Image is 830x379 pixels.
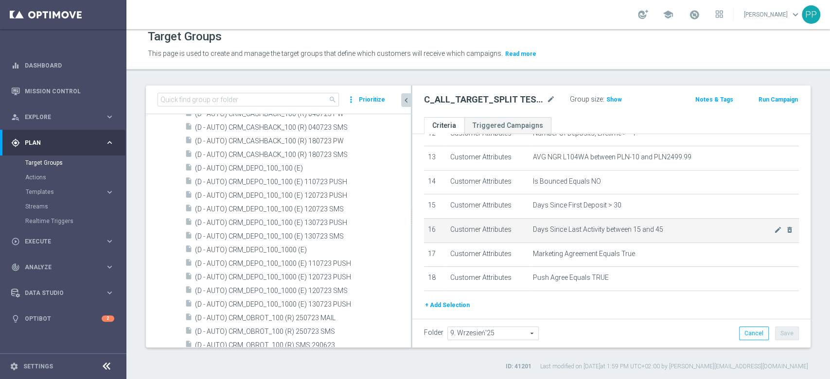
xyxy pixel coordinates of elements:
button: Templates keyboard_arrow_right [25,188,115,196]
span: (D - AUTO) CRM_DEPO_100_100 (E) 110723 PUSH [195,178,411,186]
span: This page is used to create and manage the target groups that define which customers will receive... [148,50,503,57]
i: keyboard_arrow_right [105,262,114,272]
i: chevron_left [402,96,411,105]
i: lightbulb [11,314,20,323]
td: Customer Attributes [446,242,529,267]
span: (D - AUTO) CRM_DEPO_100_100 (E) 120723 SMS [195,205,411,213]
td: Customer Attributes [446,218,529,242]
label: : [603,95,604,103]
a: Target Groups [25,159,101,167]
i: insert_drive_file [185,163,193,174]
button: Save [775,327,799,340]
button: Mission Control [11,87,115,95]
i: keyboard_arrow_right [105,188,114,197]
a: [PERSON_NAME]keyboard_arrow_down [743,7,802,22]
i: keyboard_arrow_right [105,288,114,297]
span: (D - AUTO) CRM_CASHBACK_100 (R) 180723 SMS [195,151,411,159]
button: Read more [504,49,537,59]
div: Data Studio [11,289,105,297]
button: + Add Selection [424,300,471,310]
span: Data Studio [25,290,105,296]
span: school [663,9,673,20]
input: Quick find group or folder [158,93,339,106]
i: insert_drive_file [185,313,193,324]
div: 2 [102,315,114,322]
i: mode_edit [774,226,782,234]
button: Notes & Tags [694,94,734,105]
i: keyboard_arrow_right [105,138,114,147]
i: track_changes [11,263,20,272]
button: Prioritize [357,93,387,106]
span: Execute [25,239,105,244]
td: Customer Attributes [446,194,529,219]
label: Group size [570,95,603,103]
span: (D - AUTO) CRM_OBROT_100 (R) 250723 SMS [195,327,411,336]
button: play_circle_outline Execute keyboard_arrow_right [11,238,115,245]
a: Optibot [25,306,102,331]
td: Customer Attributes [446,267,529,291]
div: Mission Control [11,78,114,104]
span: Is Bounced Equals NO [533,177,601,186]
span: (D - AUTO) CRM_DEPO_100_1000 (E) [195,246,411,254]
div: Plan [11,138,105,147]
button: Cancel [739,327,769,340]
button: track_changes Analyze keyboard_arrow_right [11,263,115,271]
i: keyboard_arrow_right [105,112,114,121]
span: Explore [25,114,105,120]
label: Last modified on [DATE] at 1:59 PM UTC+02:00 by [PERSON_NAME][EMAIL_ADDRESS][DOMAIN_NAME] [540,362,808,371]
td: Customer Attributes [446,122,529,146]
button: Run Campaign [758,94,799,105]
span: keyboard_arrow_down [790,9,801,20]
span: (D - AUTO) CRM_DEPO_100_1000 (E) 130723 PUSH [195,300,411,309]
i: insert_drive_file [185,150,193,161]
i: insert_drive_file [185,177,193,188]
span: (D - AUTO) CRM_DEPO_100_100 (E) [195,164,411,172]
i: settings [10,362,18,371]
span: Days Since First Deposit > 30 [533,201,621,209]
i: person_search [11,113,20,121]
i: gps_fixed [11,138,20,147]
i: insert_drive_file [185,190,193,202]
span: (D - AUTO) CRM_DEPO_100_1000 (E) 120723 PUSH [195,273,411,281]
td: 17 [424,242,446,267]
span: (D - AUTO) CRM_DEPO_100_1000 (E) 110723 PUSH [195,259,411,268]
i: insert_drive_file [185,204,193,215]
div: Explore [11,113,105,121]
td: 15 [424,194,446,219]
span: (D - AUTO) CRM_OBROT_100 (R) SMS 290623 [195,341,411,349]
a: Triggered Campaigns [464,117,551,134]
label: Folder [424,328,443,337]
i: equalizer [11,61,20,70]
a: Dashboard [25,52,114,78]
span: (D - AUTO) CRM_DEPO_100_100 (E) 120723 PUSH [195,191,411,200]
td: 13 [424,146,446,171]
i: insert_drive_file [185,231,193,242]
h2: C_ALL_TARGET_SPLIT TEST MAIL [424,94,545,105]
i: insert_drive_file [185,245,193,256]
div: Execute [11,237,105,246]
div: PP [802,5,820,24]
td: 16 [424,218,446,242]
div: Actions [25,170,125,185]
button: person_search Explore keyboard_arrow_right [11,113,115,121]
i: insert_drive_file [185,299,193,310]
a: Streams [25,203,101,210]
button: gps_fixed Plan keyboard_arrow_right [11,139,115,147]
span: (D - AUTO) CRM_CASHBACK_100 (R) 180723 PW [195,137,411,145]
a: Mission Control [25,78,114,104]
button: equalizer Dashboard [11,62,115,69]
label: ID: 41201 [506,362,531,371]
div: lightbulb Optibot 2 [11,315,115,323]
button: Data Studio keyboard_arrow_right [11,289,115,297]
div: Realtime Triggers [25,214,125,228]
a: Criteria [424,117,464,134]
i: insert_drive_file [185,258,193,270]
h1: Target Groups [148,30,222,44]
i: mode_edit [547,94,555,105]
div: Optibot [11,306,114,331]
a: Realtime Triggers [25,217,101,225]
span: Days Since Last Activity between 15 and 45 [533,225,774,234]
